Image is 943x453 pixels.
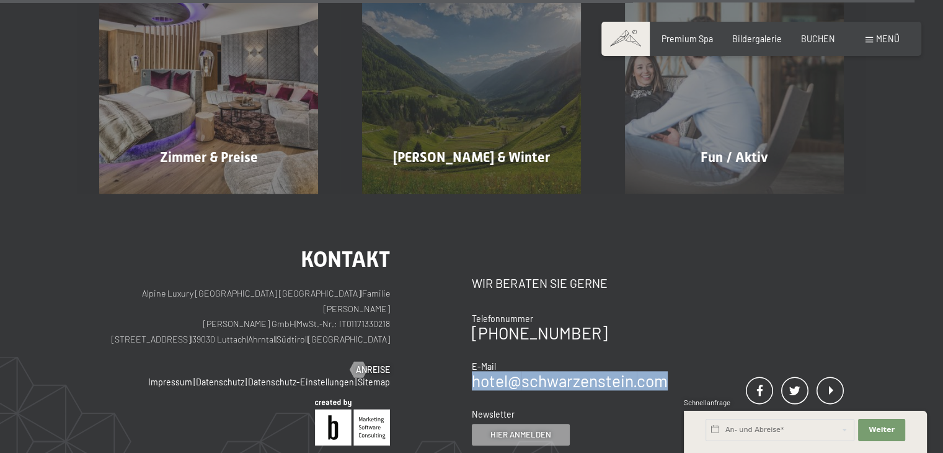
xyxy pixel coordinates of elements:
[307,334,308,344] span: |
[356,364,390,376] span: Anreise
[472,371,668,390] a: hotel@schwarzenstein.com
[472,313,533,324] span: Telefonnummer
[732,34,782,44] a: Bildergalerie
[701,150,768,165] span: Fun / Aktiv
[160,150,258,165] span: Zimmer & Preise
[295,318,296,329] span: |
[684,398,730,406] span: Schnellanfrage
[662,34,713,44] a: Premium Spa
[472,361,496,372] span: E-Mail
[869,425,895,435] span: Weiter
[858,419,905,441] button: Weiter
[490,429,551,440] span: Hier anmelden
[99,286,390,348] p: Alpine Luxury [GEOGRAPHIC_DATA] [GEOGRAPHIC_DATA] Familie [PERSON_NAME] [PERSON_NAME] GmbH MwSt.-...
[193,377,195,387] span: |
[361,288,362,298] span: |
[472,276,608,290] span: Wir beraten Sie gerne
[358,377,390,387] a: Sitemap
[355,377,356,387] span: |
[350,364,390,376] a: Anreise
[315,399,390,446] img: Brandnamic GmbH | Leading Hospitality Solutions
[876,34,900,44] span: Menü
[248,377,354,387] a: Datenschutz-Einstellungen
[247,334,248,344] span: |
[148,377,192,387] a: Impressum
[801,34,835,44] a: BUCHEN
[196,377,244,387] a: Datenschutz
[246,377,247,387] span: |
[191,334,192,344] span: |
[472,323,608,343] a: [PHONE_NUMBER]
[472,409,515,419] span: Newsletter
[301,246,390,272] span: Kontakt
[393,150,550,165] span: [PERSON_NAME] & Winter
[275,334,277,344] span: |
